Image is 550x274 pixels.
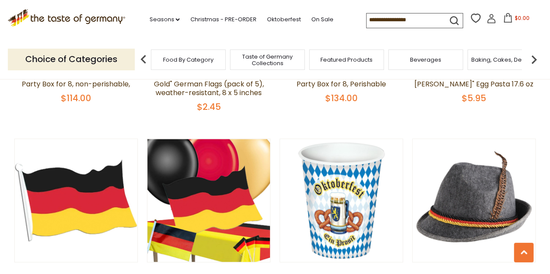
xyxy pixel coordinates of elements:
a: Taste of Germany Collections [233,53,302,66]
span: $5.95 [462,92,486,104]
button: $0.00 [498,13,535,26]
a: Food By Category [163,56,213,63]
a: Oktoberfest [267,15,300,24]
img: The Taste of Germany German Alpine Hat [413,139,536,262]
a: On Sale [311,15,333,24]
a: The Taste of Germany "Black Red Gold" German Flags (pack of 5), weather-resistant, 8 x 5 inches [151,70,266,98]
span: $134.00 [325,92,358,104]
img: The Taste of Germany "Black Red Gold" Large Flag Cutout, 12" x 17" [15,139,138,262]
span: $2.45 [197,101,220,113]
a: Christmas - PRE-ORDER [190,15,256,24]
img: The Taste of Germany "Black Red Gold" Party Decoration Kit [147,139,270,262]
a: Seasons [149,15,180,24]
a: Featured Products [320,56,373,63]
span: $114.00 [61,92,91,104]
img: The Taste of Germany Oktoberfest Beer and Pretzel Cups 9 oz (8/pkg) [280,139,403,262]
span: $0.00 [514,14,529,22]
img: previous arrow [135,51,152,68]
a: [PERSON_NAME] Swabian "Beer [PERSON_NAME]" Egg Pasta 17.6 oz [414,70,533,89]
p: Choice of Categories [8,49,135,70]
a: Baking, Cakes, Desserts [471,56,539,63]
a: The Taste of Germany Oktoberfest Party Box for 8, non-perishable, [15,70,137,89]
a: The Taste of Germany Oktoberfest Party Box for 8, Perishable [280,70,402,89]
img: next arrow [525,51,543,68]
a: Beverages [410,56,441,63]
